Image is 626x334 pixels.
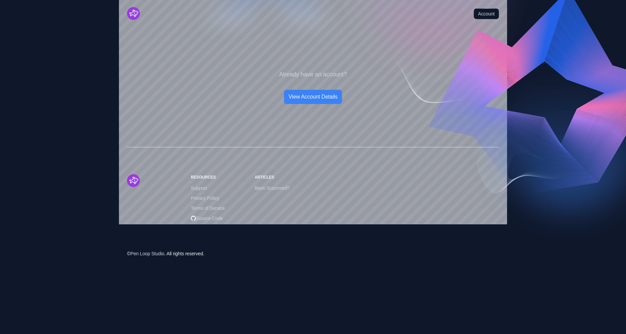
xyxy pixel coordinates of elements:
[191,216,196,221] img: Open Source
[191,184,207,192] span: Support
[191,205,225,212] span: Terms of Service
[184,70,442,79] p: Already have an account?
[255,185,290,191] a: Been Scammed?
[255,174,308,180] h6: Articles
[127,174,140,187] img: Stellar
[191,194,219,202] span: Privacy Policy
[127,250,204,257] div: © . All rights reserved.
[191,195,219,201] a: Privacy Policy
[191,206,225,211] a: Terms of Service
[191,217,223,222] a: Open SourceSource Code
[255,184,290,192] span: Been Scammed?
[191,215,223,222] span: Source Code
[191,174,244,180] h6: Resources
[474,8,499,19] a: Account
[130,250,164,257] span: Pen Loop Studio
[127,7,140,20] img: Stellar
[127,174,180,187] a: Cruip
[127,7,140,20] a: Cruip
[191,185,207,191] a: Support
[284,90,342,104] a: View Account Details
[130,251,164,256] a: Pen Loop Studio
